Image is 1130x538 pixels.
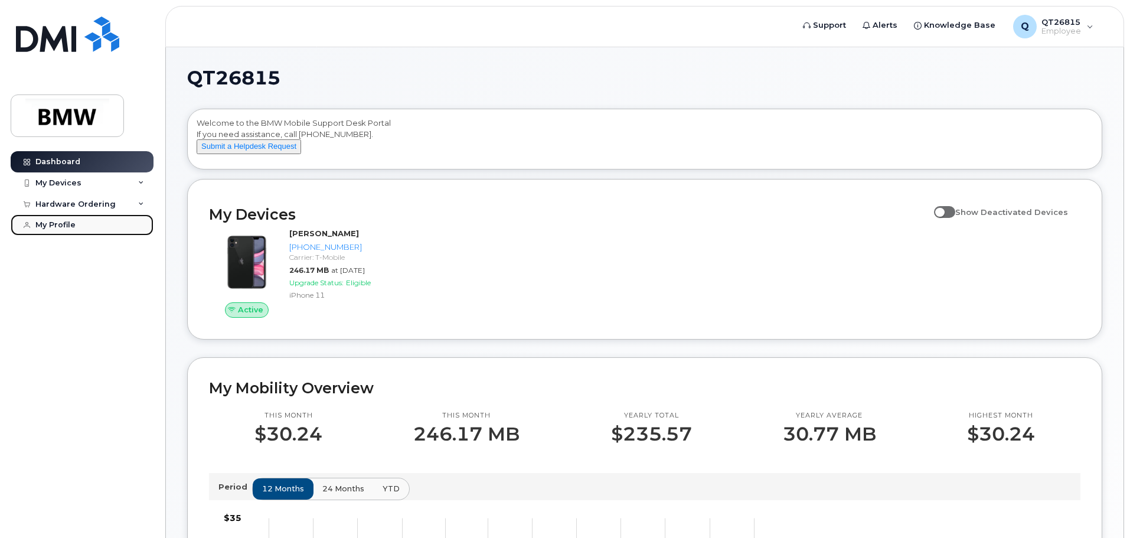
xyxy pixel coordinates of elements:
iframe: Messenger Launcher [1079,487,1121,529]
p: 246.17 MB [413,423,520,445]
p: Yearly total [611,411,692,420]
h2: My Devices [209,206,928,223]
span: QT26815 [187,69,280,87]
p: $30.24 [967,423,1035,445]
p: Highest month [967,411,1035,420]
div: iPhone 11 [289,290,411,300]
p: Yearly average [783,411,876,420]
div: Welcome to the BMW Mobile Support Desk Portal If you need assistance, call [PHONE_NUMBER]. [197,118,1093,165]
p: Period [218,481,252,493]
tspan: $35 [224,513,241,523]
span: Upgrade Status: [289,278,344,287]
p: This month [413,411,520,420]
span: at [DATE] [331,266,365,275]
div: Carrier: T-Mobile [289,252,411,262]
span: 24 months [322,483,364,494]
span: Active [238,304,263,315]
p: $235.57 [611,423,692,445]
span: YTD [383,483,400,494]
span: Eligible [346,278,371,287]
span: 246.17 MB [289,266,329,275]
input: Show Deactivated Devices [934,201,943,210]
p: 30.77 MB [783,423,876,445]
p: $30.24 [254,423,322,445]
span: Show Deactivated Devices [955,207,1068,217]
img: iPhone_11.jpg [218,234,275,291]
strong: [PERSON_NAME] [289,229,359,238]
div: [PHONE_NUMBER] [289,242,411,253]
button: Submit a Helpdesk Request [197,139,301,154]
a: Submit a Helpdesk Request [197,141,301,151]
p: This month [254,411,322,420]
a: Active[PERSON_NAME][PHONE_NUMBER]Carrier: T-Mobile246.17 MBat [DATE]Upgrade Status:EligibleiPhone 11 [209,228,416,318]
h2: My Mobility Overview [209,379,1080,397]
